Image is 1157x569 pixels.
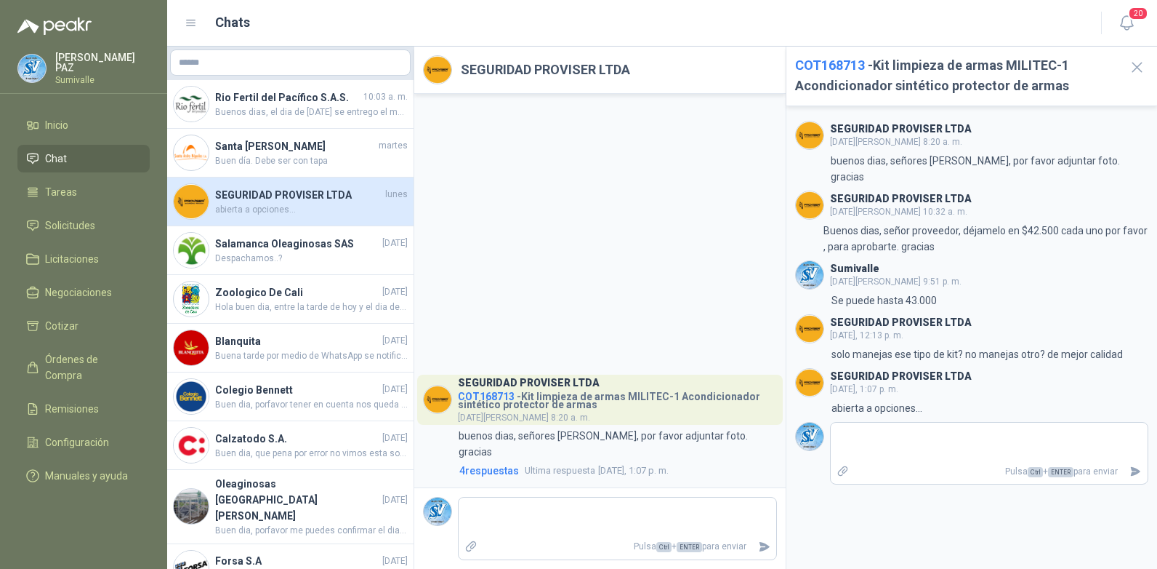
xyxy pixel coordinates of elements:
span: Solicitudes [45,218,95,234]
span: [DATE][PERSON_NAME] 8:20 a. m. [458,413,590,423]
img: Company Logo [796,191,823,219]
a: Solicitudes [17,212,150,239]
img: Company Logo [424,386,451,413]
p: Sumivalle [55,76,150,84]
a: Órdenes de Compra [17,346,150,389]
a: Company LogoCalzatodo S.A.[DATE]Buen dia, que pena por error no vimos esta solicitud, aun la requ... [167,421,414,470]
span: [DATE], 1:07 p. m. [525,463,669,478]
span: lunes [385,188,408,202]
span: Buena tarde por medio de WhatsApp se notifico que se demora de 5 a 7 días mas por el tema es que ... [215,349,408,363]
a: 4respuestasUltima respuesta[DATE], 1:07 p. m. [456,463,777,479]
span: [DATE][PERSON_NAME] 9:51 p. m. [830,276,962,287]
a: Company LogoOleaginosas [GEOGRAPHIC_DATA][PERSON_NAME][DATE]Buen dia, porfavor me puedes confirma... [167,470,414,544]
img: Company Logo [796,122,823,149]
a: Remisiones [17,395,150,423]
h4: Rio Fertil del Pacífico S.A.S. [215,89,360,106]
span: Licitaciones [45,251,99,267]
h3: SEGURIDAD PROVISER LTDA [830,319,972,327]
button: Enviar [1124,459,1148,485]
span: Ctrl [656,542,672,552]
p: [PERSON_NAME] PAZ [55,52,150,73]
span: [DATE] [382,334,408,348]
span: Buen día. Debe ser con tapa [215,154,408,168]
span: [DATE][PERSON_NAME] 10:32 a. m. [830,207,967,217]
span: ENTER [677,542,702,552]
span: 4 respuesta s [459,463,519,479]
h4: Salamanca Oleaginosas SAS [215,236,379,252]
p: Buenos dias, señor proveedor, déjamelo en $42.500 cada uno por favor , para aprobarte. gracias [823,223,1148,255]
span: Ctrl [1028,467,1043,477]
img: Company Logo [174,379,209,414]
img: Company Logo [796,261,823,289]
span: abierta a opciones... [215,203,408,217]
img: Company Logo [174,330,209,365]
span: Despachamos..? [215,252,408,266]
h2: - Kit limpieza de armas MILITEC-1 Acondicionador sintético protector de armas [795,55,1117,97]
span: [DATE] [382,236,408,250]
span: Ultima respuesta [525,463,595,478]
img: Company Logo [174,233,209,268]
span: [DATE], 12:13 p. m. [830,330,903,341]
h4: Calzatodo S.A. [215,431,379,447]
button: Enviar [752,534,776,560]
span: Buen dia, que pena por error no vimos esta solicitud, aun la requeiren..? [215,447,408,461]
img: Logo peakr [17,17,92,35]
img: Company Logo [796,369,823,397]
span: [DATE][PERSON_NAME] 8:20 a. m. [830,137,962,147]
a: Chat [17,145,150,172]
img: Company Logo [174,184,209,219]
label: Adjuntar archivos [459,534,483,560]
a: Company LogoSalamanca Oleaginosas SAS[DATE]Despachamos..? [167,226,414,275]
span: [DATE], 1:07 p. m. [830,384,898,394]
h4: SEGURIDAD PROVISER LTDA [215,187,382,203]
span: ENTER [1048,467,1073,477]
p: Pulsa + para enviar [855,459,1124,485]
img: Company Logo [424,498,451,525]
span: Configuración [45,434,109,450]
h2: SEGURIDAD PROVISER LTDA [461,60,630,80]
span: [DATE] [382,383,408,397]
p: Pulsa + para enviar [483,534,752,560]
a: Cotizar [17,312,150,340]
span: Chat [45,151,67,167]
span: 10:03 a. m. [363,90,408,104]
span: [DATE] [382,285,408,299]
a: Company LogoSEGURIDAD PROVISER LTDAlunesabierta a opciones... [167,178,414,226]
p: buenos dias, señores [PERSON_NAME], por favor adjuntar foto. gracias [459,428,776,460]
span: Manuales y ayuda [45,468,128,484]
span: Buen dia, porfavor me puedes confirmar el diametro del eje [215,524,408,538]
span: Órdenes de Compra [45,351,136,383]
span: [DATE] [382,554,408,568]
span: 20 [1128,7,1148,20]
p: abierta a opciones... [831,400,922,416]
h4: Blanquita [215,333,379,349]
img: Company Logo [18,55,46,82]
label: Adjuntar archivos [831,459,855,485]
span: Buenos dias, el dia de [DATE] se entrego el material [215,106,408,119]
a: Tareas [17,178,150,206]
span: Remisiones [45,401,99,417]
span: Buen dia, porfavor tener en cuenta nos queda solo 1 unidad. [215,398,408,412]
img: Company Logo [174,135,209,170]
a: Inicio [17,111,150,139]
button: 20 [1113,10,1140,36]
h4: Santa [PERSON_NAME] [215,138,376,154]
img: Company Logo [174,282,209,317]
h4: - Kit limpieza de armas MILITEC-1 Acondicionador sintético protector de armas [458,387,777,409]
h1: Chats [215,12,250,33]
a: Company LogoZoologico De Cali[DATE]Hola buen dia, entre la tarde de hoy y el dia de mañana te deb... [167,275,414,324]
p: Se puede hasta 43.000 [831,293,937,309]
p: solo manejas ese tipo de kit? no manejas otro? de mejor calidad [831,346,1123,362]
h4: Colegio Bennett [215,382,379,398]
h3: SEGURIDAD PROVISER LTDA [830,373,972,381]
a: Company LogoBlanquita[DATE]Buena tarde por medio de WhatsApp se notifico que se demora de 5 a 7 d... [167,324,414,373]
span: martes [379,139,408,153]
span: Cotizar [45,318,78,334]
img: Company Logo [796,315,823,343]
a: Negociaciones [17,279,150,306]
a: Company LogoSanta [PERSON_NAME]martesBuen día. Debe ser con tapa [167,129,414,178]
h4: Forsa S.A [215,553,379,569]
a: Configuración [17,429,150,456]
h3: SEGURIDAD PROVISER LTDA [830,195,972,203]
a: Licitaciones [17,245,150,273]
